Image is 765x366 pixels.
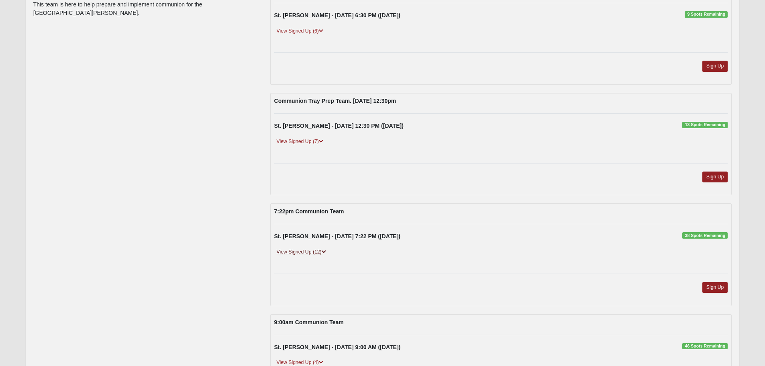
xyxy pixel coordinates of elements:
[702,172,728,182] a: Sign Up
[274,319,344,325] strong: 9:00am Communion Team
[702,282,728,293] a: Sign Up
[682,232,728,239] span: 38 Spots Remaining
[274,208,344,215] strong: 7:22pm Communion Team
[274,233,400,239] strong: St. [PERSON_NAME] - [DATE] 7:22 PM ([DATE])
[274,344,401,350] strong: St. [PERSON_NAME] - [DATE] 9:00 AM ([DATE])
[274,248,328,256] a: View Signed Up (12)
[682,122,728,128] span: 13 Spots Remaining
[702,61,728,72] a: Sign Up
[274,27,326,35] a: View Signed Up (6)
[274,123,404,129] strong: St. [PERSON_NAME] - [DATE] 12:30 PM ([DATE])
[682,343,728,350] span: 46 Spots Remaining
[685,11,728,18] span: 9 Spots Remaining
[274,98,396,104] strong: Communion Tray Prep Team. [DATE] 12:30pm
[274,137,326,146] a: View Signed Up (7)
[274,12,400,18] strong: St. [PERSON_NAME] - [DATE] 6:30 PM ([DATE])
[33,0,258,17] p: This team is here to help prepare and implement communion for the [GEOGRAPHIC_DATA][PERSON_NAME].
